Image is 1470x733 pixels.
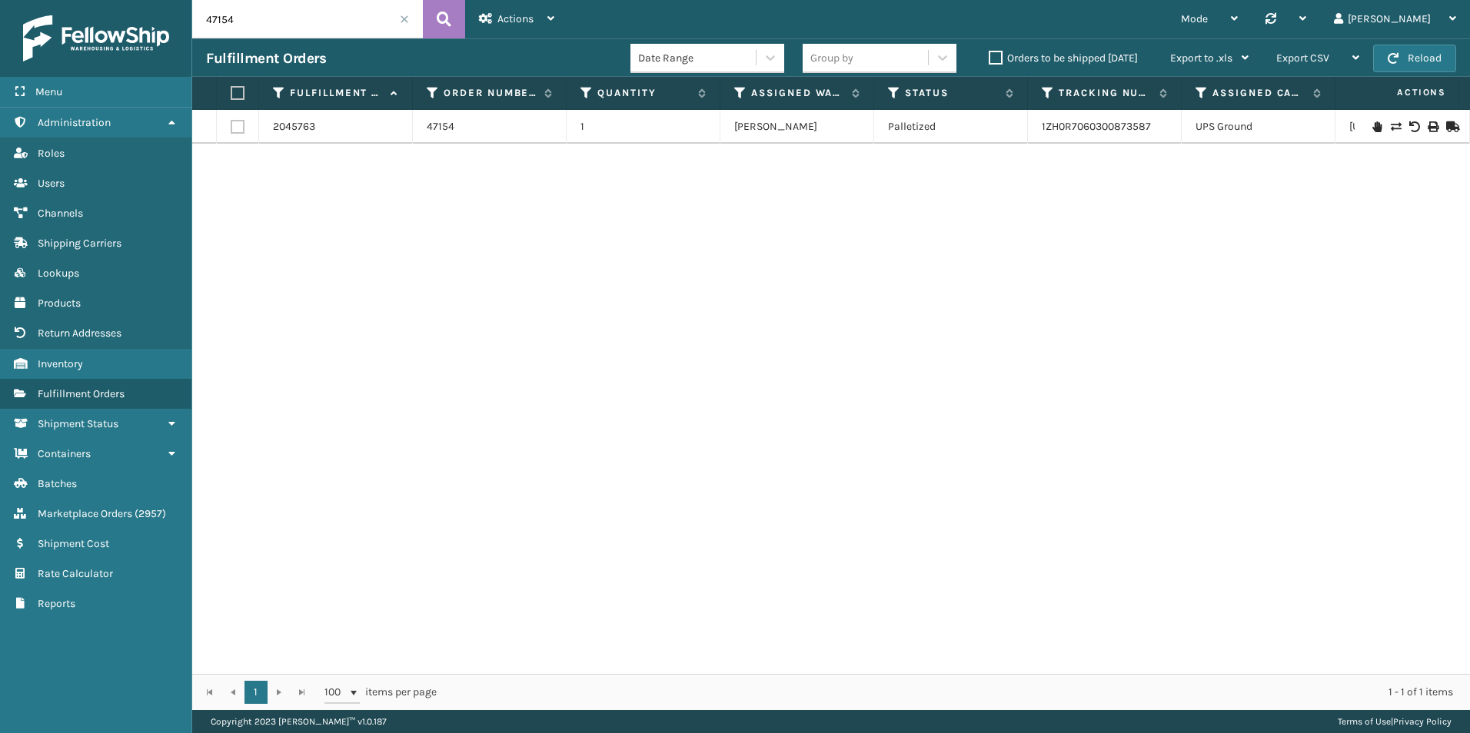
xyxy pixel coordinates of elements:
[38,116,111,129] span: Administration
[38,507,132,520] span: Marketplace Orders
[211,710,387,733] p: Copyright 2023 [PERSON_NAME]™ v 1.0.187
[1391,121,1400,132] i: Change shipping
[638,50,757,66] div: Date Range
[1338,710,1452,733] div: |
[35,85,62,98] span: Menu
[1170,51,1232,65] span: Export to .xls
[1276,51,1329,65] span: Export CSV
[1059,86,1152,100] label: Tracking Number
[38,597,75,610] span: Reports
[458,685,1453,700] div: 1 - 1 of 1 items
[38,267,79,280] span: Lookups
[1393,716,1452,727] a: Privacy Policy
[720,110,874,144] td: [PERSON_NAME]
[427,119,454,134] a: 47154
[23,15,169,61] img: logo
[38,387,125,400] span: Fulfillment Orders
[444,86,537,100] label: Order Number
[905,86,998,100] label: Status
[38,177,65,190] span: Users
[38,147,65,160] span: Roles
[597,86,690,100] label: Quantity
[38,447,91,460] span: Containers
[1042,120,1151,133] a: 1ZH0R7060300873587
[1212,86,1305,100] label: Assigned Carrier Service
[135,507,166,520] span: ( 2957 )
[810,50,853,66] div: Group by
[38,207,83,220] span: Channels
[1446,121,1455,132] i: Mark as Shipped
[1409,121,1418,132] i: Void Label
[290,86,383,100] label: Fulfillment Order Id
[38,297,81,310] span: Products
[206,49,326,68] h3: Fulfillment Orders
[38,417,118,430] span: Shipment Status
[567,110,720,144] td: 1
[1338,716,1391,727] a: Terms of Use
[38,477,77,490] span: Batches
[38,357,83,370] span: Inventory
[497,12,534,25] span: Actions
[38,567,113,580] span: Rate Calculator
[38,327,121,340] span: Return Addresses
[1373,45,1456,72] button: Reload
[1372,121,1382,132] i: On Hold
[1182,110,1335,144] td: UPS Ground
[1181,12,1208,25] span: Mode
[874,110,1028,144] td: Palletized
[324,681,437,704] span: items per page
[324,685,348,700] span: 100
[38,537,109,550] span: Shipment Cost
[989,51,1138,65] label: Orders to be shipped [DATE]
[1349,80,1455,105] span: Actions
[751,86,844,100] label: Assigned Warehouse
[273,119,315,134] a: 2045763
[1428,121,1437,132] i: Print Label
[244,681,268,704] a: 1
[38,237,121,250] span: Shipping Carriers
